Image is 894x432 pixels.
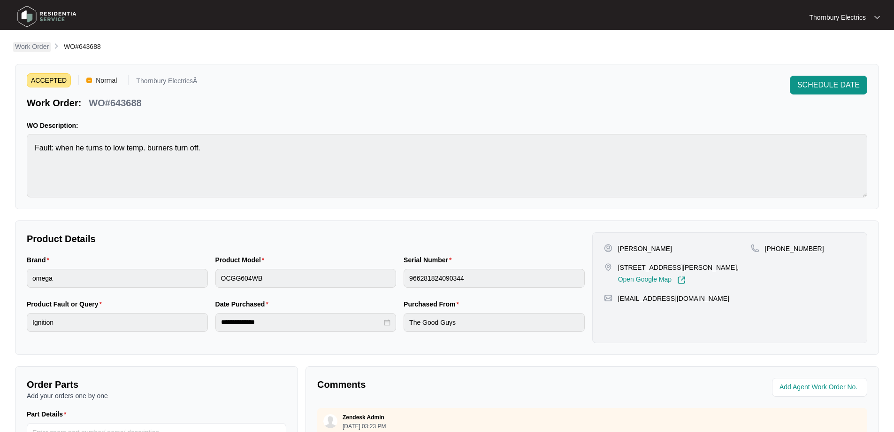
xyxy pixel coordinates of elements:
[215,299,272,309] label: Date Purchased
[64,43,101,50] span: WO#643688
[797,79,860,91] span: SCHEDULE DATE
[27,409,70,419] label: Part Details
[790,76,867,94] button: SCHEDULE DATE
[317,378,586,391] p: Comments
[604,263,612,271] img: map-pin
[618,263,739,272] p: [STREET_ADDRESS][PERSON_NAME],
[809,13,866,22] p: Thornbury Electrics
[27,96,81,110] p: Work Order:
[221,317,382,327] input: Date Purchased
[404,299,463,309] label: Purchased From
[323,414,337,428] img: user.svg
[89,96,141,110] p: WO#643688
[604,244,612,252] img: user-pin
[343,424,386,429] p: [DATE] 03:23 PM
[779,382,862,393] input: Add Agent Work Order No.
[404,255,455,265] label: Serial Number
[215,255,268,265] label: Product Model
[14,2,80,31] img: residentia service logo
[874,15,880,20] img: dropdown arrow
[27,73,71,87] span: ACCEPTED
[15,42,49,51] p: Work Order
[27,313,208,332] input: Product Fault or Query
[136,78,197,87] p: Thornbury ElectricsÂ
[27,121,867,130] p: WO Description:
[27,134,867,197] textarea: Fault: when he turns to low temp. burners turn off.
[27,391,286,401] p: Add your orders one by one
[765,244,824,253] p: [PHONE_NUMBER]
[86,78,92,83] img: Vercel Logo
[53,42,60,50] img: chevron-right
[27,378,286,391] p: Order Parts
[618,244,672,253] p: [PERSON_NAME]
[27,299,106,309] label: Product Fault or Query
[677,276,686,284] img: Link-External
[27,255,53,265] label: Brand
[27,232,585,245] p: Product Details
[13,42,51,52] a: Work Order
[215,269,397,288] input: Product Model
[343,414,384,421] p: Zendesk Admin
[604,294,612,302] img: map-pin
[618,276,686,284] a: Open Google Map
[404,313,585,332] input: Purchased From
[751,244,759,252] img: map-pin
[404,269,585,288] input: Serial Number
[27,269,208,288] input: Brand
[92,73,121,87] span: Normal
[618,294,729,303] p: [EMAIL_ADDRESS][DOMAIN_NAME]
